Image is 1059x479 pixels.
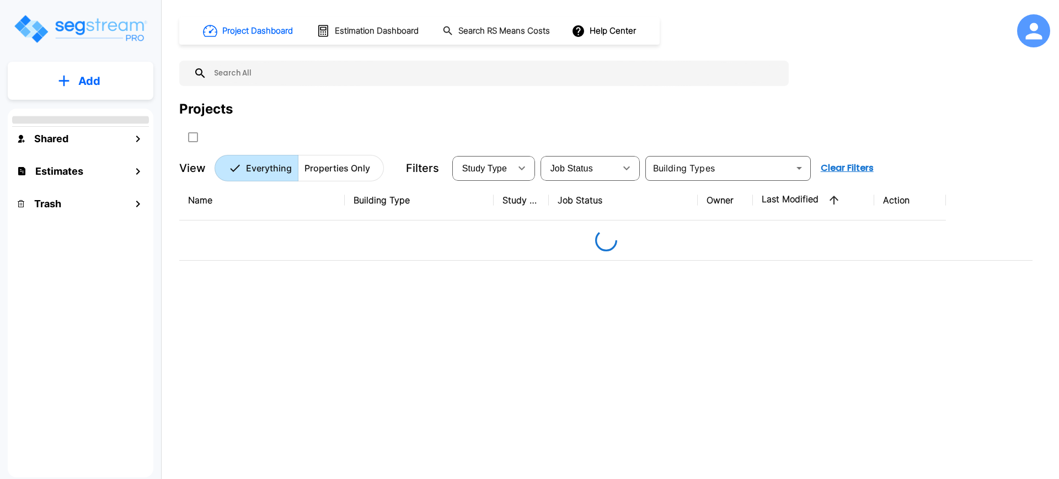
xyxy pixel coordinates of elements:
p: Add [78,73,100,89]
h1: Project Dashboard [222,25,293,37]
h1: Shared [34,131,68,146]
button: Add [8,65,153,97]
button: Project Dashboard [199,19,299,43]
div: Projects [179,99,233,119]
th: Action [874,180,946,220]
button: Help Center [569,20,640,41]
p: View [179,160,206,176]
div: Select [454,153,511,184]
th: Building Type [345,180,494,220]
input: Search All [207,61,783,86]
div: Platform [215,155,384,181]
div: Select [543,153,616,184]
p: Filters [406,160,439,176]
input: Building Types [649,160,789,176]
p: Everything [246,162,292,175]
button: SelectAll [182,126,204,148]
img: Logo [13,13,148,45]
h1: Estimates [35,164,83,179]
button: Clear Filters [816,157,878,179]
button: Open [791,160,807,176]
h1: Estimation Dashboard [335,25,419,37]
span: Study Type [462,164,507,173]
h1: Search RS Means Costs [458,25,550,37]
button: Search RS Means Costs [438,20,556,42]
th: Owner [698,180,753,220]
h1: Trash [34,196,61,211]
th: Last Modified [753,180,874,220]
button: Properties Only [298,155,384,181]
span: Job Status [550,164,593,173]
button: Estimation Dashboard [312,19,425,42]
p: Properties Only [304,162,370,175]
th: Job Status [549,180,698,220]
th: Name [179,180,345,220]
button: Everything [215,155,298,181]
th: Study Type [494,180,549,220]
